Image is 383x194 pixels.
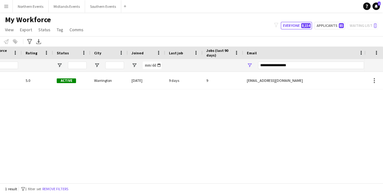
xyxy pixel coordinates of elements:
[57,78,76,83] span: Active
[54,26,66,34] a: Tag
[57,27,63,32] span: Tag
[36,26,53,34] a: Status
[206,48,232,57] span: Jobs (last 90 days)
[68,62,87,69] input: Status Filter Input
[372,2,380,10] a: 1
[41,186,69,192] button: Remove filters
[26,38,33,45] app-action-btn: Advanced filters
[17,26,35,34] a: Export
[314,22,345,29] button: Applicants85
[94,62,100,68] button: Open Filter Menu
[132,51,144,55] span: Joined
[85,0,121,12] button: Southern Events
[57,51,69,55] span: Status
[165,72,203,89] div: 9 days
[5,15,51,24] span: My Workforce
[143,62,161,69] input: Joined Filter Input
[94,51,101,55] span: City
[90,72,128,89] div: Warrington
[301,23,311,28] span: 8,154
[49,0,85,12] button: Midlands Events
[25,187,41,191] span: 1 filter set
[281,22,312,29] button: Everyone8,154
[35,38,42,45] app-action-btn: Export XLSX
[105,62,124,69] input: City Filter Input
[247,51,257,55] span: Email
[2,26,16,34] a: View
[20,27,32,32] span: Export
[38,27,50,32] span: Status
[26,51,37,55] span: Rating
[378,2,381,6] span: 1
[243,72,368,89] div: [EMAIL_ADDRESS][DOMAIN_NAME]
[132,62,137,68] button: Open Filter Menu
[57,62,62,68] button: Open Filter Menu
[169,51,183,55] span: Last job
[69,27,84,32] span: Comms
[203,72,243,89] div: 9
[13,0,49,12] button: Northern Events
[258,62,364,69] input: Email Filter Input
[247,62,252,68] button: Open Filter Menu
[339,23,344,28] span: 85
[128,72,165,89] div: [DATE]
[5,27,14,32] span: View
[67,26,86,34] a: Comms
[22,72,53,89] div: 5.0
